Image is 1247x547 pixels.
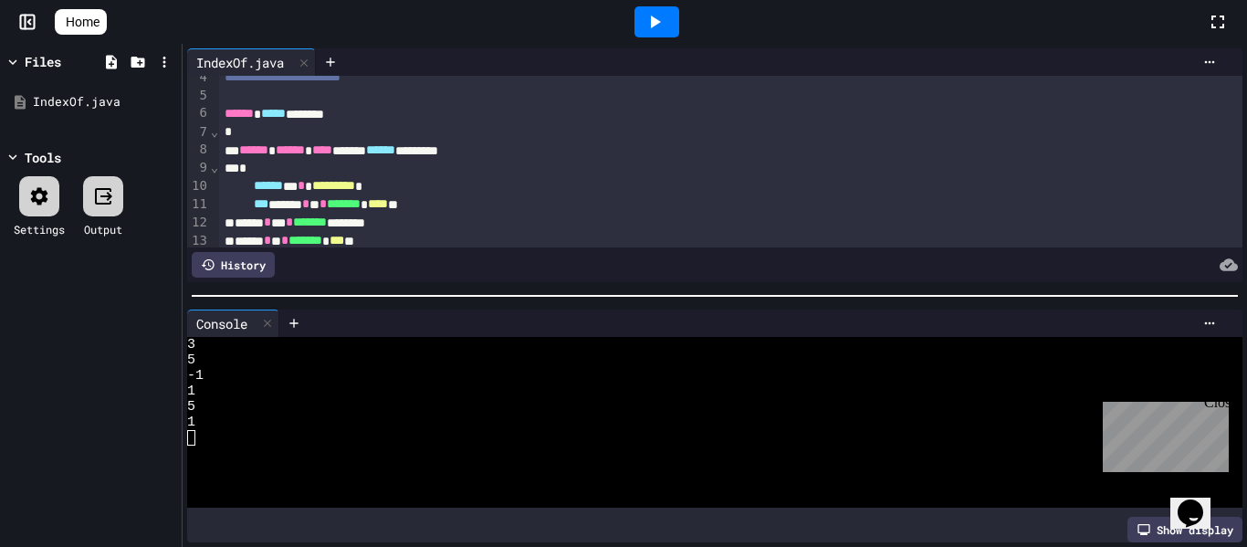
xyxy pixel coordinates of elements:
div: Output [84,221,122,237]
div: History [192,252,275,278]
iframe: chat widget [1170,474,1229,529]
span: -1 [187,368,204,384]
div: 9 [187,159,210,177]
div: Chat with us now!Close [7,7,126,116]
div: Tools [25,148,61,167]
span: Fold line [210,160,219,174]
div: Console [187,310,279,337]
div: Files [25,52,61,71]
a: Home [55,9,107,35]
span: 1 [187,384,195,399]
div: IndexOf.java [33,93,175,111]
div: IndexOf.java [187,48,316,76]
div: 6 [187,104,210,122]
span: 1 [187,415,195,430]
div: Console [187,314,257,333]
iframe: chat widget [1095,394,1229,472]
div: 13 [187,232,210,250]
div: 7 [187,123,210,142]
span: 5 [187,352,195,368]
div: 11 [187,195,210,214]
div: 10 [187,177,210,195]
div: IndexOf.java [187,53,293,72]
span: Fold line [210,124,219,139]
div: Settings [14,221,65,237]
span: Home [66,13,100,31]
div: 8 [187,141,210,159]
span: 5 [187,399,195,415]
span: 3 [187,337,195,352]
div: 5 [187,87,210,105]
div: 12 [187,214,210,232]
div: Show display [1127,517,1242,542]
div: 4 [187,68,210,87]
